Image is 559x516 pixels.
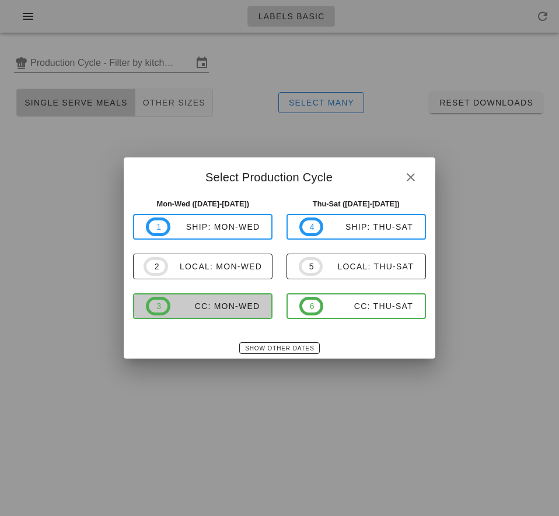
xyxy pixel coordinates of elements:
span: Show Other Dates [244,345,314,352]
strong: Mon-Wed ([DATE]-[DATE]) [156,199,249,208]
button: 1ship: Mon-Wed [133,214,272,240]
button: 5local: Thu-Sat [287,254,426,279]
div: CC: Thu-Sat [323,301,413,311]
span: 3 [156,300,160,313]
button: 2local: Mon-Wed [133,254,272,279]
div: ship: Mon-Wed [170,222,260,231]
strong: Thu-Sat ([DATE]-[DATE]) [313,199,400,208]
span: 6 [309,300,314,313]
button: Show Other Dates [239,342,319,354]
button: 3CC: Mon-Wed [133,293,272,319]
div: CC: Mon-Wed [170,301,260,311]
button: 4ship: Thu-Sat [287,214,426,240]
span: 1 [156,220,160,233]
div: Select Production Cycle [124,157,435,194]
div: local: Thu-Sat [323,262,414,271]
span: 2 [153,260,158,273]
span: 5 [309,260,313,273]
span: 4 [309,220,314,233]
div: local: Mon-Wed [168,262,262,271]
div: ship: Thu-Sat [323,222,413,231]
button: 6CC: Thu-Sat [287,293,426,319]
